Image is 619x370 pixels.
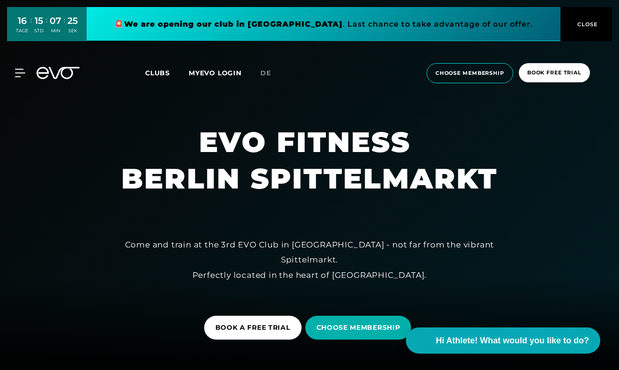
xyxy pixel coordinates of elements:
[406,327,600,354] button: Hi Athlete! What would you like to do?
[67,28,78,34] div: SEK
[34,14,44,28] div: 15
[145,69,170,77] span: Clubs
[67,14,78,28] div: 25
[50,28,61,34] div: MIN
[46,15,47,40] div: :
[30,15,32,40] div: :
[260,69,271,77] span: de
[575,20,598,29] span: CLOSE
[436,334,589,347] span: Hi Athlete! What would you like to do?
[424,63,516,83] a: choose membership
[99,237,520,283] div: Come and train at the 3rd EVO Club in [GEOGRAPHIC_DATA] - not far from the vibrant Spittelmarkt. ...
[50,14,61,28] div: 07
[527,69,582,77] span: book free trial
[516,63,593,83] a: book free trial
[435,69,504,77] span: choose membership
[16,14,28,28] div: 16
[64,15,65,40] div: :
[305,309,415,347] a: CHOOSE MEMBERSHIP
[121,124,498,197] h1: EVO FITNESS BERLIN SPITTELMARKT
[16,28,28,34] div: TAGE
[204,309,305,347] a: BOOK A FREE TRIAL
[189,69,242,77] a: MYEVO LOGIN
[317,323,400,333] span: CHOOSE MEMBERSHIP
[560,7,612,41] button: CLOSE
[145,68,189,77] a: Clubs
[260,68,282,79] a: de
[215,323,290,333] span: BOOK A FREE TRIAL
[34,28,44,34] div: STD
